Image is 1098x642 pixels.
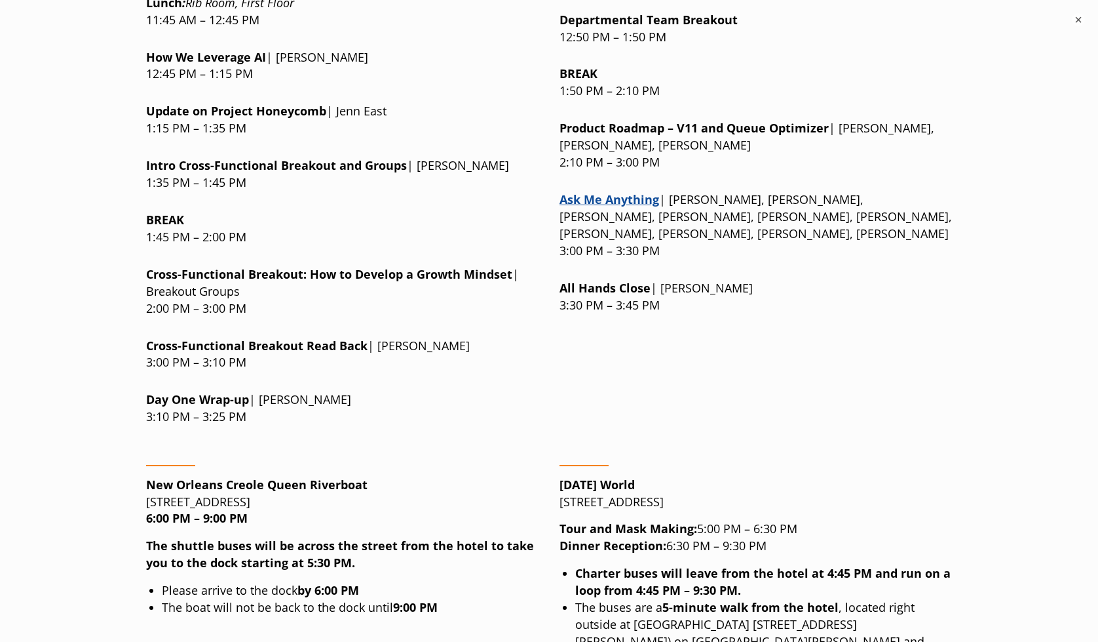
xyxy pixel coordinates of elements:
[146,212,184,228] strong: BREAK
[146,510,248,526] strong: 6:00 PM – 9:00 PM
[393,599,438,615] strong: 9:00 PM
[319,266,512,282] strong: ow to Develop a Growth Mindset
[146,266,512,282] strong: Cross-Functional Breakout: H
[162,582,539,599] li: Please arrive to the dock
[146,212,539,246] p: 1:45 PM – 2:00 PM
[559,280,651,296] strong: All Hands Close
[146,49,266,65] strong: How We Leverage AI
[146,391,539,426] p: | [PERSON_NAME] 3:10 PM – 3:25 PM
[146,103,539,137] p: | Jenn East 1:15 PM – 1:35 PM
[559,477,635,492] strong: [DATE] World
[559,191,659,207] a: Link opens in a new window
[1072,13,1085,26] button: ×
[559,66,597,81] strong: BREAK
[559,120,952,171] p: | [PERSON_NAME], [PERSON_NAME], [PERSON_NAME] 2:10 PM – 3:00 PM
[559,120,829,136] strong: Product Roadmap – V11 and Queue Optimizer
[146,477,368,492] strong: New Orleans Creole Queen Riverboat
[146,338,539,372] p: | [PERSON_NAME] 3:00 PM – 3:10 PM
[575,565,951,598] strong: Charter buses will leave from the hotel at 4:45 PM and run on a loop from 4:45 PM – 9:30 PM.
[559,280,952,314] p: | [PERSON_NAME] 3:30 PM – 3:45 PM
[146,338,298,353] strong: Cross-Functional Breakou
[559,477,952,511] p: [STREET_ADDRESS]
[146,338,368,353] strong: t Read Back
[146,266,539,317] p: | Breakout Groups 2:00 PM – 3:00 PM
[297,582,359,598] strong: by 6:00 PM
[146,157,407,173] strong: Intro Cross-Functional Breakout and Groups
[146,538,534,571] strong: The shuttle buses will be across the street from the hotel to take you to the dock starting at 5:...
[662,599,839,615] strong: 5-minute walk from the hotel
[146,477,539,528] p: [STREET_ADDRESS]
[146,391,249,407] strong: Day One Wrap-up
[559,191,952,260] p: | [PERSON_NAME], [PERSON_NAME], [PERSON_NAME], [PERSON_NAME], [PERSON_NAME], [PERSON_NAME], [PERS...
[146,157,539,191] p: | [PERSON_NAME] 1:35 PM – 1:45 PM
[162,599,539,616] li: The boat will not be back to the dock until
[559,521,697,536] strong: Tour and Mask Making:
[559,521,952,555] p: 5:00 PM – 6:30 PM 6:30 PM – 9:30 PM
[559,538,666,553] strong: Dinner Reception:
[146,103,326,119] strong: Update on Project Honeycomb
[146,49,539,83] p: | [PERSON_NAME] 12:45 PM – 1:15 PM
[559,66,952,100] p: 1:50 PM – 2:10 PM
